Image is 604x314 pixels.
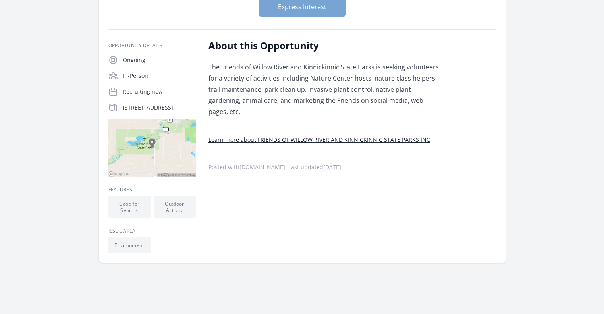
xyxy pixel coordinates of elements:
[123,72,196,80] p: In-Person
[323,163,341,171] abbr: Thu, Sep 11, 2025 11:25 AM
[123,56,196,64] p: Ongoing
[123,88,196,96] p: Recruiting now
[108,237,151,253] li: Environment
[208,62,441,117] p: The Friends of Willow River and Kinnickinnic State Parks is seeking volunteers for a variety of a...
[208,39,441,52] h2: About this Opportunity
[108,228,196,234] h3: Issue area
[108,119,196,177] img: Map
[108,187,196,193] h3: Features
[208,164,496,170] p: Posted with . Last updated .
[108,196,151,218] li: Good for Seniors
[239,163,285,171] a: [DOMAIN_NAME]
[208,136,430,143] a: Learn more about FRIENDS OF WILLOW RIVER AND KINNICKINNIC STATE PARKS INC
[108,42,196,49] h3: Opportunity Details
[154,196,196,218] li: Outdoor Activity
[123,104,196,112] p: [STREET_ADDRESS]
